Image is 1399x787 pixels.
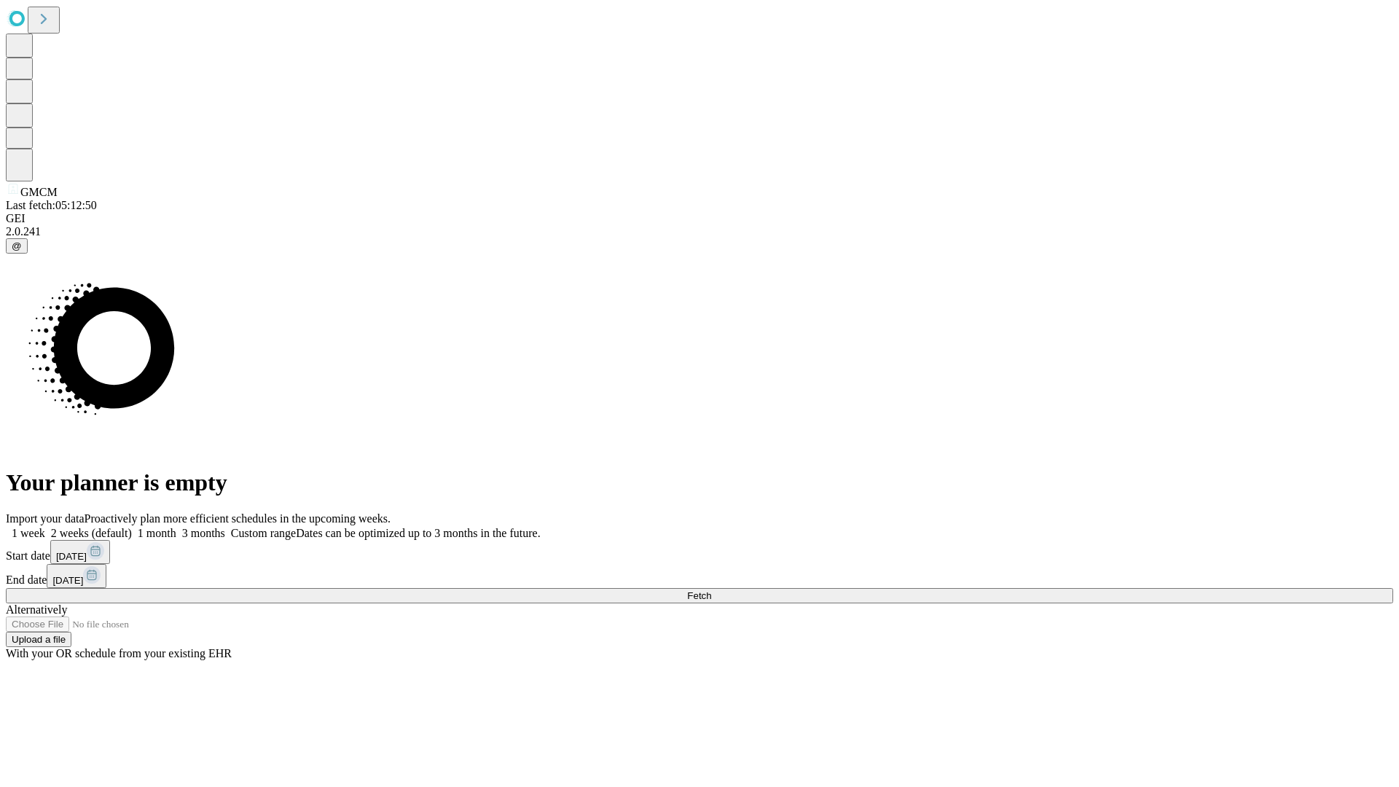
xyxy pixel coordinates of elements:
[138,527,176,539] span: 1 month
[56,551,87,562] span: [DATE]
[6,238,28,254] button: @
[20,186,58,198] span: GMCM
[47,564,106,588] button: [DATE]
[6,212,1393,225] div: GEI
[6,603,67,616] span: Alternatively
[182,527,225,539] span: 3 months
[6,469,1393,496] h1: Your planner is empty
[85,512,391,525] span: Proactively plan more efficient schedules in the upcoming weeks.
[6,225,1393,238] div: 2.0.241
[52,575,83,586] span: [DATE]
[6,564,1393,588] div: End date
[231,527,296,539] span: Custom range
[51,527,132,539] span: 2 weeks (default)
[6,540,1393,564] div: Start date
[12,527,45,539] span: 1 week
[12,240,22,251] span: @
[296,527,540,539] span: Dates can be optimized up to 3 months in the future.
[687,590,711,601] span: Fetch
[6,512,85,525] span: Import your data
[6,588,1393,603] button: Fetch
[6,199,97,211] span: Last fetch: 05:12:50
[6,632,71,647] button: Upload a file
[50,540,110,564] button: [DATE]
[6,647,232,659] span: With your OR schedule from your existing EHR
